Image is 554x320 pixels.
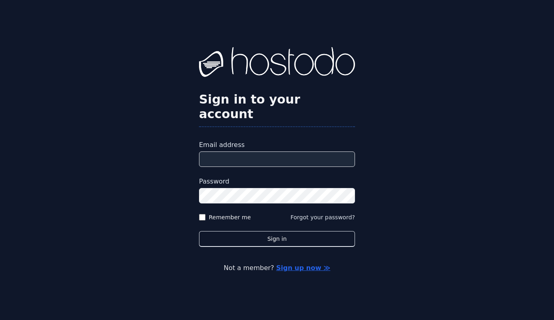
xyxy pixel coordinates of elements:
button: Forgot your password? [290,213,355,221]
a: Sign up now ≫ [276,264,330,272]
img: Hostodo [199,47,355,80]
p: Not a member? [39,263,515,273]
button: Sign in [199,231,355,247]
label: Remember me [209,213,251,221]
h2: Sign in to your account [199,92,355,121]
label: Password [199,177,355,186]
label: Email address [199,140,355,150]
